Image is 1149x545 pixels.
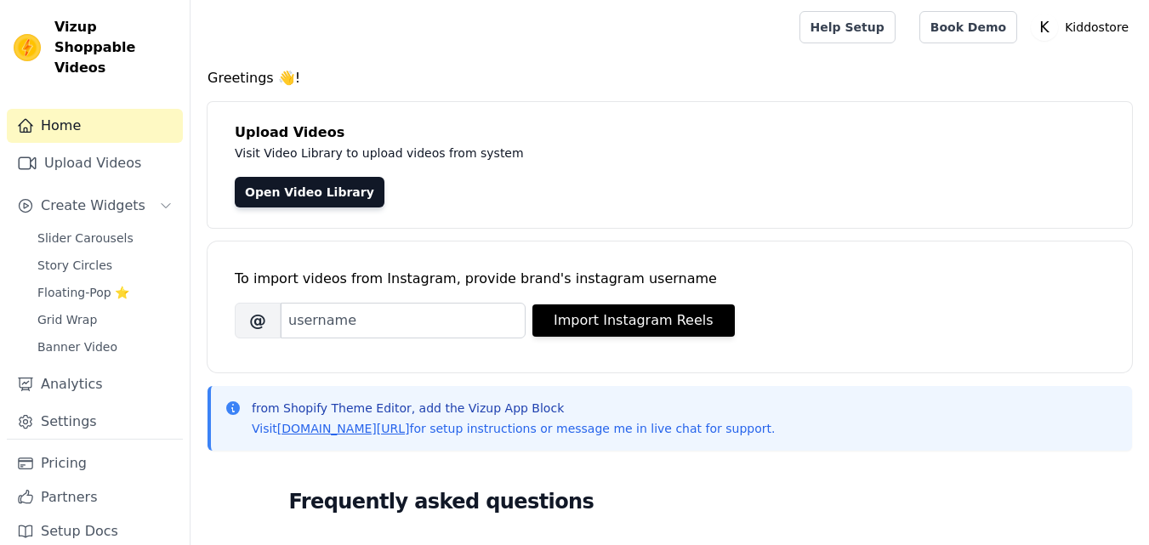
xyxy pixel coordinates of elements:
[7,446,183,480] a: Pricing
[208,68,1132,88] h4: Greetings 👋!
[919,11,1017,43] a: Book Demo
[27,281,183,304] a: Floating-Pop ⭐
[532,304,735,337] button: Import Instagram Reels
[37,257,112,274] span: Story Circles
[7,146,183,180] a: Upload Videos
[235,269,1105,289] div: To import videos from Instagram, provide brand's instagram username
[799,11,896,43] a: Help Setup
[27,253,183,277] a: Story Circles
[54,17,176,78] span: Vizup Shoppable Videos
[7,405,183,439] a: Settings
[277,422,410,435] a: [DOMAIN_NAME][URL]
[27,226,183,250] a: Slider Carousels
[27,335,183,359] a: Banner Video
[7,367,183,401] a: Analytics
[41,196,145,216] span: Create Widgets
[7,109,183,143] a: Home
[252,400,775,417] p: from Shopify Theme Editor, add the Vizup App Block
[37,338,117,355] span: Banner Video
[289,485,1051,519] h2: Frequently asked questions
[252,420,775,437] p: Visit for setup instructions or message me in live chat for support.
[235,303,281,338] span: @
[235,177,384,207] a: Open Video Library
[37,311,97,328] span: Grid Wrap
[1031,12,1135,43] button: K Kiddostore
[1039,19,1049,36] text: K
[37,230,134,247] span: Slider Carousels
[281,303,526,338] input: username
[27,308,183,332] a: Grid Wrap
[1058,12,1135,43] p: Kiddostore
[235,122,1105,143] h4: Upload Videos
[14,34,41,61] img: Vizup
[7,189,183,223] button: Create Widgets
[235,143,997,163] p: Visit Video Library to upload videos from system
[7,480,183,514] a: Partners
[37,284,129,301] span: Floating-Pop ⭐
